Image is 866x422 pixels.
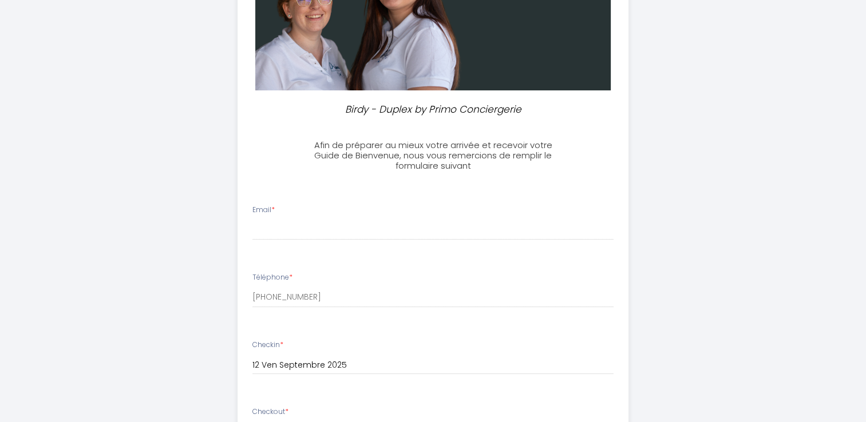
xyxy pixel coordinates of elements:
[252,407,288,417] label: Checkout
[252,272,292,283] label: Téléphone
[311,102,556,117] p: Birdy - Duplex by Primo Conciergerie
[252,340,283,351] label: Checkin
[306,140,560,171] h3: Afin de préparer au mieux votre arrivée et recevoir votre Guide de Bienvenue, nous vous remercion...
[252,205,275,216] label: Email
